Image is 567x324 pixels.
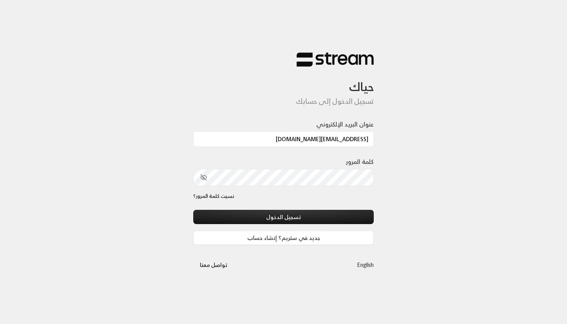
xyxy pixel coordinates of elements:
[193,67,374,94] h3: حياك
[193,131,374,147] input: اكتب بريدك الإلكتروني هنا
[357,257,374,272] a: English
[197,171,210,184] button: toggle password visibility
[346,157,374,166] label: كلمة المرور
[193,210,374,224] button: تسجيل الدخول
[316,120,374,129] label: عنوان البريد الإلكتروني
[193,257,234,272] button: تواصل معنا
[193,192,234,200] a: نسيت كلمة المرور؟
[193,97,374,106] h5: تسجيل الدخول إلى حسابك
[297,52,374,67] img: Stream Logo
[193,260,234,270] a: تواصل معنا
[193,231,374,245] a: جديد في ستريم؟ إنشاء حساب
